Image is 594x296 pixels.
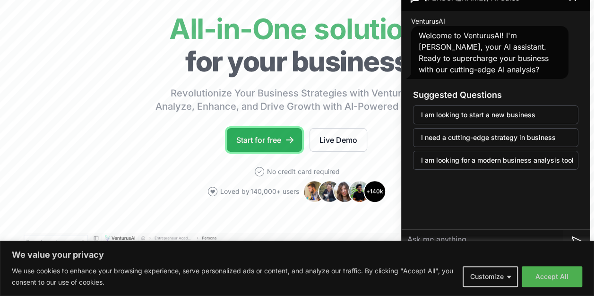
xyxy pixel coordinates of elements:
[333,180,356,203] img: Avatar 3
[303,180,326,203] img: Avatar 1
[12,249,582,261] p: We value your privacy
[318,180,341,203] img: Avatar 2
[413,151,578,170] button: I am looking for a modern business analysis tool
[419,31,549,74] span: Welcome to VenturusAI! I'm [PERSON_NAME], your AI assistant. Ready to supercharge your business w...
[310,128,367,152] a: Live Demo
[413,128,578,147] button: I need a cutting-edge strategy in business
[413,88,578,102] h3: Suggested Questions
[348,180,371,203] img: Avatar 4
[12,265,456,288] p: We use cookies to enhance your browsing experience, serve personalized ads or content, and analyz...
[411,17,445,26] span: VenturusAI
[227,128,302,152] a: Start for free
[413,105,578,124] button: I am looking to start a new business
[522,266,582,287] button: Accept All
[463,266,518,287] button: Customize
